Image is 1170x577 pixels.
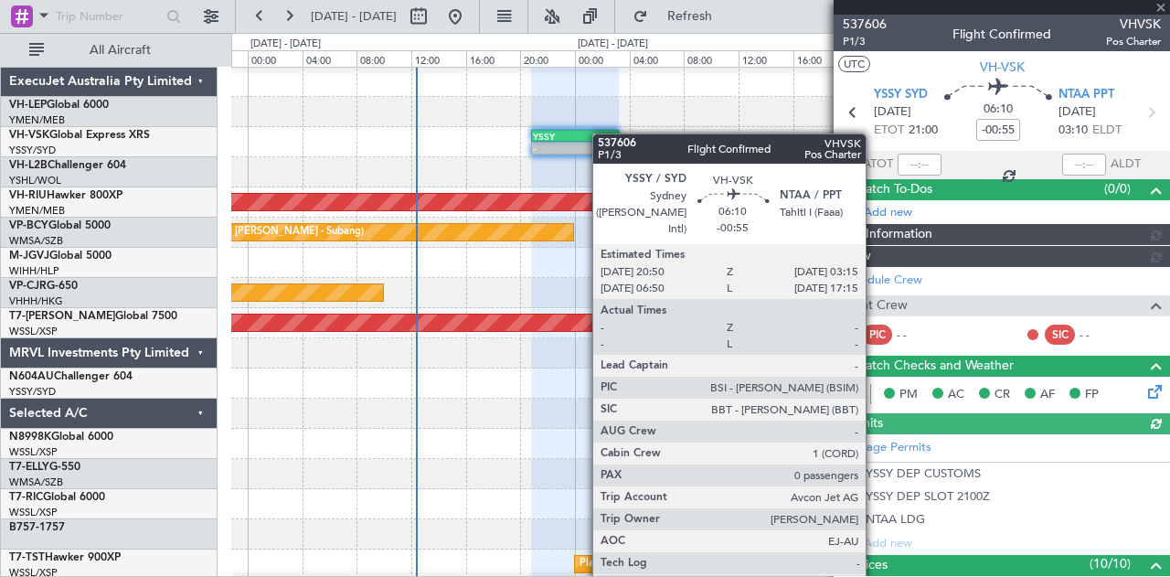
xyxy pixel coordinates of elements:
a: N604AUChallenger 604 [9,371,133,382]
input: Trip Number [56,3,161,30]
span: VH-L2B [9,160,48,171]
span: CR [994,386,1010,404]
a: VH-LEPGlobal 6000 [9,100,109,111]
a: YSSY/SYD [9,385,56,399]
span: B757-1 [9,522,46,533]
span: Services [840,555,888,576]
span: P1/3 [843,34,887,49]
div: 04:00 [303,50,357,67]
span: N604AU [9,371,54,382]
div: 12:00 [739,50,793,67]
a: VP-BCYGlobal 5000 [9,220,111,231]
div: 20:00 [520,50,575,67]
a: WSSL/XSP [9,325,58,338]
a: VP-CJRG-650 [9,281,78,292]
span: YSSY SYD [874,86,928,104]
a: VH-VSKGlobal Express XRS [9,130,150,141]
span: ALDT [1111,155,1141,174]
span: VH-VSK [980,58,1025,77]
span: ETOT [874,122,904,140]
div: [DATE] - [DATE] [250,37,321,52]
span: [DATE] [1058,103,1096,122]
a: WMSA/SZB [9,475,63,489]
a: YMEN/MEB [9,113,65,127]
a: T7-[PERSON_NAME]Global 7500 [9,311,177,322]
span: 03:10 [1058,122,1088,140]
div: 08:00 [356,50,411,67]
a: WSSL/XSP [9,445,58,459]
span: VP-BCY [9,220,48,231]
div: 16:00 [466,50,521,67]
span: [DATE] - [DATE] [311,8,397,25]
a: VH-L2BChallenger 604 [9,160,126,171]
span: T7-TST [9,552,45,563]
div: 12:00 [411,50,466,67]
span: M-JGVJ [9,251,49,262]
div: - [533,143,575,154]
a: YSSY/SYD [9,144,56,157]
span: AC [948,386,964,404]
span: VHVSK [1106,15,1161,34]
span: (10/10) [1090,554,1131,573]
span: ATOT [863,155,893,174]
a: YMEN/MEB [9,204,65,218]
div: Flight Confirmed [952,25,1051,44]
span: Dispatch Checks and Weather [840,356,1014,377]
span: (0/0) [1104,179,1131,198]
button: Refresh [624,2,734,31]
span: NTAA PPT [1058,86,1114,104]
div: Add new [864,204,1161,219]
a: WMSA/SZB [9,234,63,248]
button: UTC [838,56,870,72]
span: PM [899,386,918,404]
a: VHHH/HKG [9,294,63,308]
div: NTAA [575,131,617,142]
span: All Aircraft [48,44,193,57]
span: VH-VSK [9,130,49,141]
div: 00:00 [248,50,303,67]
a: YSHL/WOL [9,174,61,187]
span: VP-CJR [9,281,47,292]
span: VH-RIU [9,190,47,201]
span: 21:00 [909,122,938,140]
div: 04:00 [630,50,685,67]
span: Dispatch To-Dos [840,179,932,200]
span: ELDT [1092,122,1122,140]
div: YSSY [533,131,575,142]
span: 06:10 [984,101,1013,119]
span: Refresh [652,10,729,23]
span: [DATE] [874,103,911,122]
div: 00:00 [575,50,630,67]
a: WSSL/XSP [9,506,58,519]
span: Pos Charter [1106,34,1161,49]
button: All Aircraft [20,36,198,65]
a: T7-TSTHawker 900XP [9,552,121,563]
a: B757-1757 [9,522,65,533]
div: [DATE] - [DATE] [578,37,648,52]
a: VH-RIUHawker 800XP [9,190,122,201]
a: M-JGVJGlobal 5000 [9,251,112,262]
a: N8998KGlobal 6000 [9,432,113,443]
span: FP [1085,386,1099,404]
span: T7-ELLY [9,462,49,473]
span: T7-RIC [9,492,43,503]
div: - [575,143,617,154]
span: T7-[PERSON_NAME] [9,311,115,322]
span: VH-LEP [9,100,47,111]
a: T7-ELLYG-550 [9,462,80,473]
div: 16:00 [793,50,848,67]
span: N8998K [9,432,51,443]
span: 537606 [843,15,887,34]
span: AF [1040,386,1055,404]
div: 08:00 [684,50,739,67]
a: WIHH/HLP [9,264,59,278]
a: T7-RICGlobal 6000 [9,492,105,503]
